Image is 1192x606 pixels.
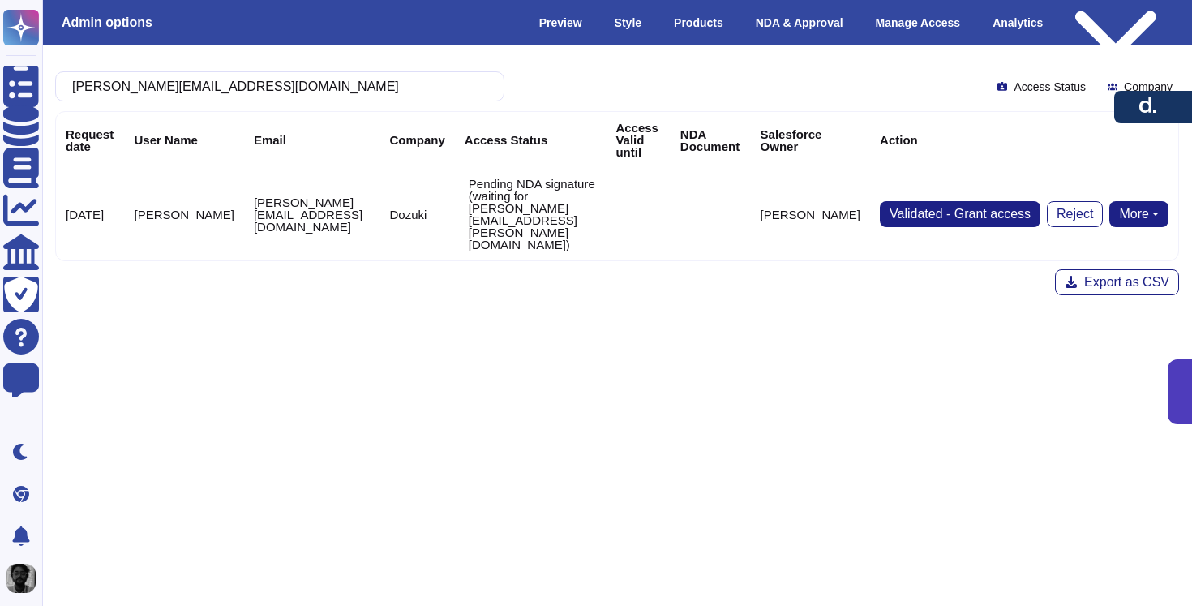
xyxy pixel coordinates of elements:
td: [DATE] [56,168,125,260]
div: Analytics [984,9,1051,37]
button: Reject [1047,201,1103,227]
div: Preview [531,9,590,37]
p: Pending NDA signature (waiting for [PERSON_NAME][EMAIL_ADDRESS][PERSON_NAME][DOMAIN_NAME]) [469,178,597,251]
div: NDA & Approval [748,9,851,37]
button: Validated - Grant access [880,201,1040,227]
th: Access Status [455,112,607,168]
th: Action [870,112,1178,168]
td: Dozuki [379,168,454,260]
th: Email [244,112,380,168]
span: Reject [1057,208,1093,221]
th: User Name [125,112,244,168]
button: Export as CSV [1055,269,1179,295]
th: Request date [56,112,125,168]
td: [PERSON_NAME] [751,168,871,260]
span: Access Status [1014,81,1086,92]
span: Company [1124,81,1173,92]
td: [PERSON_NAME] [125,168,244,260]
h3: Admin options [62,15,152,30]
th: Access Valid until [606,112,670,168]
div: Style [607,9,650,37]
div: Products [666,9,731,37]
input: Search by keywords [64,72,487,101]
th: NDA Document [671,112,751,168]
img: user [6,564,36,593]
th: Company [379,112,454,168]
th: Salesforce Owner [751,112,871,168]
span: Validated - Grant access [890,208,1031,221]
span: Export as CSV [1084,276,1169,289]
div: Manage Access [868,9,969,37]
button: user [3,561,47,596]
button: More [1109,201,1168,227]
td: [PERSON_NAME][EMAIL_ADDRESS][DOMAIN_NAME] [244,168,380,260]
